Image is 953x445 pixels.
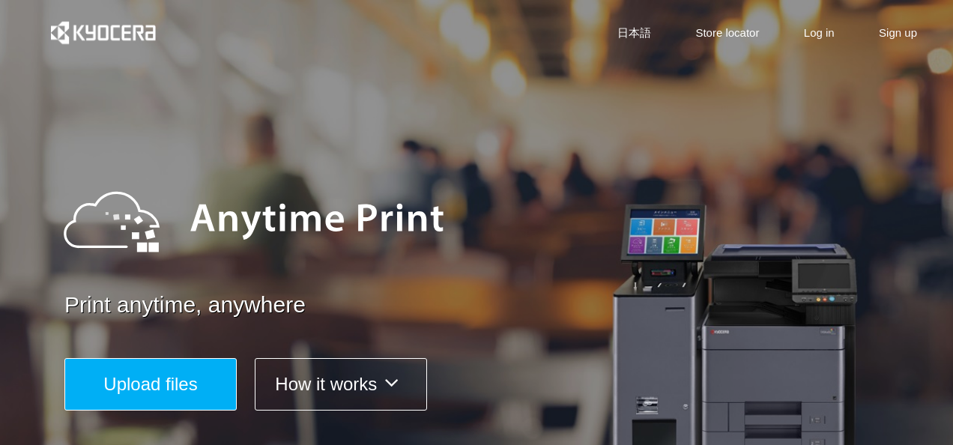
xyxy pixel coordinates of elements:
[695,25,759,40] a: Store locator
[64,358,237,411] button: Upload files
[804,25,835,40] a: Log in
[64,289,926,321] a: Print anytime, anywhere
[617,25,651,40] a: 日本語
[255,358,427,411] button: How it works
[103,374,197,394] span: Upload files
[879,25,917,40] a: Sign up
